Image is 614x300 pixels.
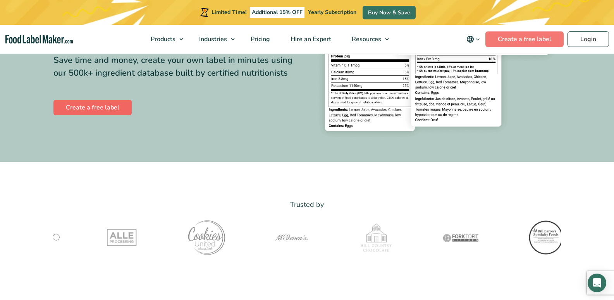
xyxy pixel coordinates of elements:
[148,35,176,43] span: Products
[588,274,606,292] div: Open Intercom Messenger
[241,25,279,54] a: Pricing
[197,35,228,43] span: Industries
[53,100,132,115] a: Create a free label
[568,31,609,47] a: Login
[212,9,246,16] span: Limited Time!
[53,54,301,80] div: Save time and money, create your own label in minutes using our 500k+ ingredient database built b...
[248,35,271,43] span: Pricing
[485,31,564,47] a: Create a free label
[189,25,239,54] a: Industries
[363,6,416,19] a: Buy Now & Save
[308,9,356,16] span: Yearly Subscription
[53,199,561,210] p: Trusted by
[342,25,393,54] a: Resources
[250,7,304,18] span: Additional 15% OFF
[280,25,340,54] a: Hire an Expert
[141,25,187,54] a: Products
[349,35,382,43] span: Resources
[288,35,332,43] span: Hire an Expert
